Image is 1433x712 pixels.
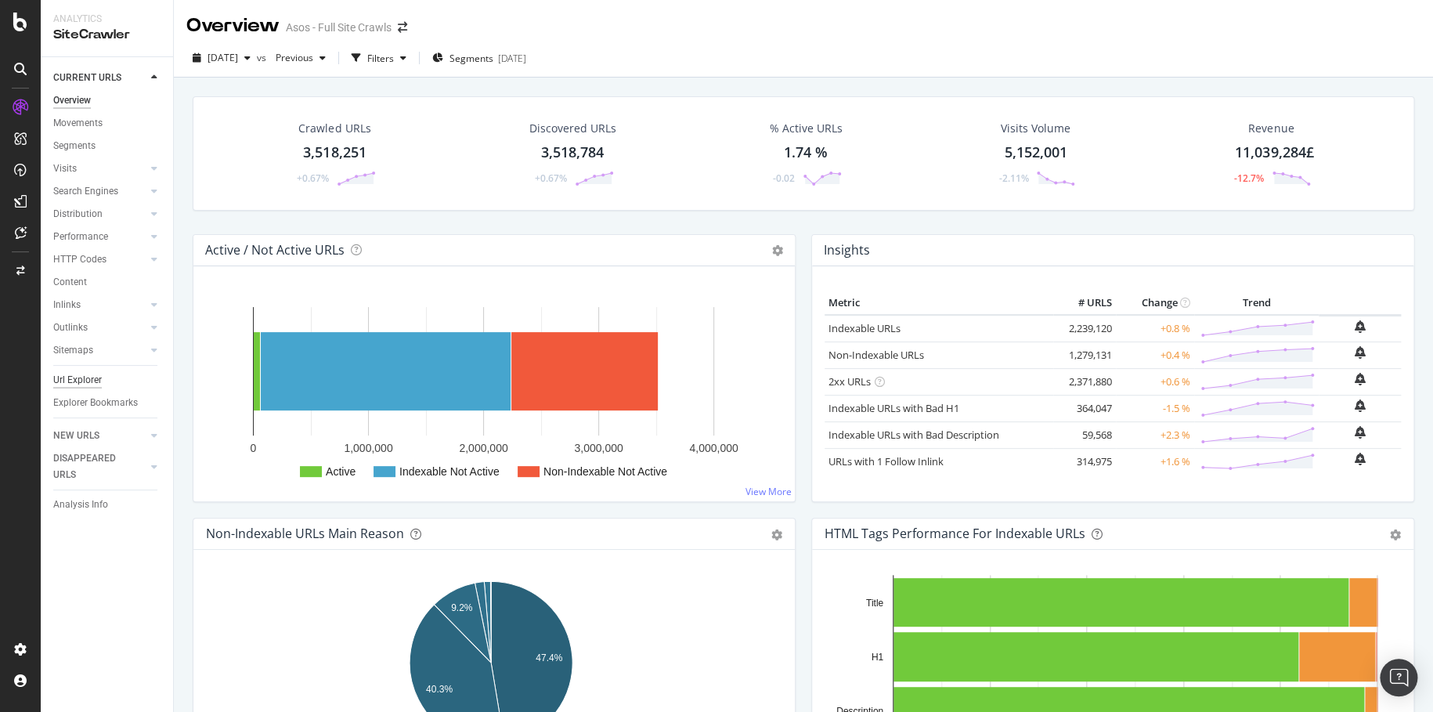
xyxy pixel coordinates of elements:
div: -2.11% [998,172,1028,185]
div: HTTP Codes [53,251,106,268]
a: CURRENT URLS [53,70,146,86]
div: Outlinks [53,320,88,336]
span: Previous [269,51,313,64]
button: Segments[DATE] [426,45,532,70]
td: 1,279,131 [1053,342,1116,368]
text: 0 [251,442,257,454]
div: Analysis Info [53,497,108,513]
div: Crawled URLs [298,121,370,136]
div: Asos - Full Site Crawls [286,20,392,35]
div: Sitemaps [53,342,93,359]
div: bell-plus [1355,320,1366,333]
div: gear [771,529,782,540]
div: Distribution [53,206,103,222]
a: Explorer Bookmarks [53,395,162,411]
h4: Active / Not Active URLs [205,240,345,261]
div: % Active URLs [769,121,842,136]
a: Inlinks [53,297,146,313]
div: Analytics [53,13,161,26]
div: SiteCrawler [53,26,161,44]
a: 2xx URLs [828,374,871,389]
div: Overview [186,13,280,39]
span: 2025 Aug. 19th [208,51,238,64]
a: Overview [53,92,162,109]
button: Previous [269,45,332,70]
a: Search Engines [53,183,146,200]
text: 4,000,000 [689,442,738,454]
div: 5,152,001 [1004,143,1067,163]
td: 364,047 [1053,395,1116,421]
text: Title [866,597,884,608]
td: +0.8 % [1116,315,1194,342]
a: Url Explorer [53,372,162,389]
a: Indexable URLs with Bad Description [828,428,999,442]
td: 59,568 [1053,421,1116,448]
div: Performance [53,229,108,245]
div: Visits Volume [1001,121,1070,136]
a: Visits [53,161,146,177]
a: View More [745,485,792,498]
a: HTTP Codes [53,251,146,268]
a: Indexable URLs [828,321,901,335]
a: Outlinks [53,320,146,336]
div: Overview [53,92,91,109]
text: 9.2% [451,602,473,613]
text: 2,000,000 [459,442,507,454]
div: CURRENT URLS [53,70,121,86]
a: Content [53,274,162,291]
div: bell-plus [1355,346,1366,359]
a: DISAPPEARED URLS [53,450,146,483]
div: DISAPPEARED URLS [53,450,132,483]
a: Performance [53,229,146,245]
td: +2.3 % [1116,421,1194,448]
td: -1.5 % [1116,395,1194,421]
button: Filters [345,45,413,70]
div: -0.02 [773,172,795,185]
div: Content [53,274,87,291]
div: arrow-right-arrow-left [398,22,407,33]
div: Inlinks [53,297,81,313]
button: [DATE] [186,45,257,70]
div: Movements [53,115,103,132]
h4: Insights [824,240,870,261]
a: URLs with 1 Follow Inlink [828,454,944,468]
text: Active [326,465,356,478]
span: vs [257,51,269,64]
div: bell-plus [1355,426,1366,439]
div: Filters [367,52,394,65]
a: Segments [53,138,162,154]
text: 1,000,000 [344,442,392,454]
a: NEW URLS [53,428,146,444]
div: Discovered URLs [529,121,616,136]
td: +0.6 % [1116,368,1194,395]
th: Change [1116,291,1194,315]
div: Segments [53,138,96,154]
div: Open Intercom Messenger [1380,659,1417,696]
div: 3,518,251 [303,143,366,163]
a: Analysis Info [53,497,162,513]
div: NEW URLS [53,428,99,444]
text: 47.4% [536,652,562,663]
text: 3,000,000 [574,442,623,454]
td: +1.6 % [1116,448,1194,475]
text: Indexable Not Active [399,465,500,478]
div: [DATE] [498,52,526,65]
a: Non-Indexable URLs [828,348,924,362]
a: Sitemaps [53,342,146,359]
text: Non-Indexable Not Active [543,465,667,478]
div: bell-plus [1355,399,1366,412]
div: +0.67% [535,172,567,185]
span: Segments [449,52,493,65]
td: 2,371,880 [1053,368,1116,395]
span: Revenue [1248,121,1294,136]
div: bell-plus [1355,373,1366,385]
th: Metric [825,291,1053,315]
i: Options [772,245,783,256]
svg: A chart. [206,291,782,489]
div: Non-Indexable URLs Main Reason [206,526,404,541]
div: 3,518,784 [541,143,604,163]
div: HTML Tags Performance for Indexable URLs [825,526,1085,541]
div: 1.74 % [784,143,828,163]
div: bell-plus [1355,453,1366,465]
